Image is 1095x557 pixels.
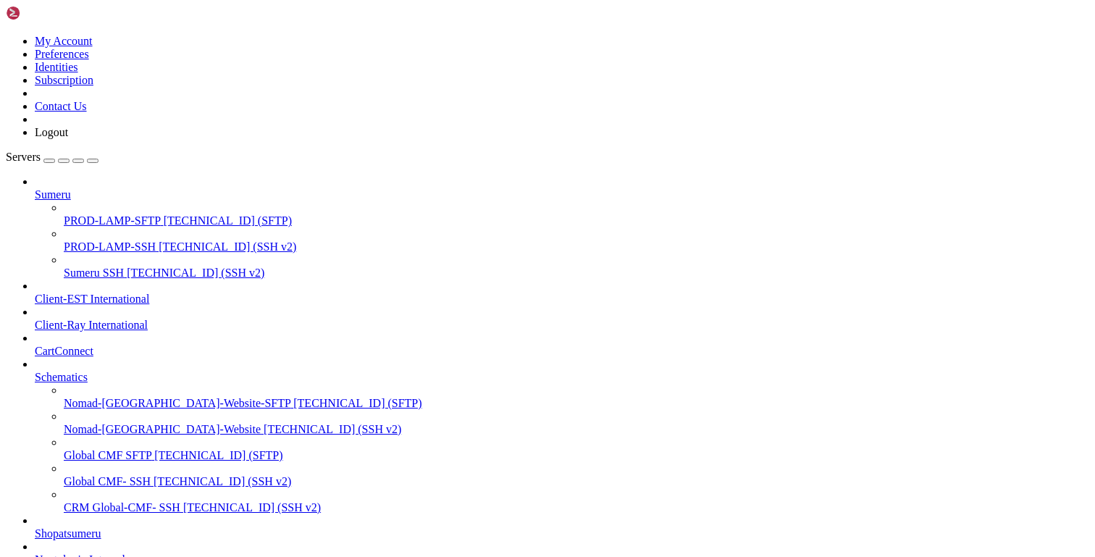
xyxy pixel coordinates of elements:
[64,449,151,461] span: Global CMF SFTP
[64,384,1089,410] li: Nomad-[GEOGRAPHIC_DATA]-Website-SFTP [TECHNICAL_ID] (SFTP)
[64,488,1089,514] li: CRM Global-CMF- SSH [TECHNICAL_ID] (SSH v2)
[64,227,1089,254] li: PROD-LAMP-SSH [TECHNICAL_ID] (SSH v2)
[64,267,124,279] span: Sumeru SSH
[35,48,89,60] a: Preferences
[64,475,1089,488] a: Global CMF- SSH [TECHNICAL_ID] (SSH v2)
[35,188,1089,201] a: Sumeru
[64,501,180,514] span: CRM Global-CMF- SSH
[64,410,1089,436] li: Nomad-[GEOGRAPHIC_DATA]-Website [TECHNICAL_ID] (SSH v2)
[35,514,1089,540] li: Shopatsumeru
[64,397,1089,410] a: Nomad-[GEOGRAPHIC_DATA]-Website-SFTP [TECHNICAL_ID] (SFTP)
[35,371,88,383] span: Schematics
[6,151,98,163] a: Servers
[183,501,321,514] span: [TECHNICAL_ID] (SSH v2)
[35,280,1089,306] li: Client-EST International
[293,397,421,409] span: [TECHNICAL_ID] (SFTP)
[127,267,264,279] span: [TECHNICAL_ID] (SSH v2)
[164,214,292,227] span: [TECHNICAL_ID] (SFTP)
[35,188,71,201] span: Sumeru
[35,345,1089,358] a: CartConnect
[64,423,261,435] span: Nomad-[GEOGRAPHIC_DATA]-Website
[154,475,291,487] span: [TECHNICAL_ID] (SSH v2)
[264,423,401,435] span: [TECHNICAL_ID] (SSH v2)
[35,74,93,86] a: Subscription
[35,358,1089,514] li: Schematics
[35,527,1089,540] a: Shopatsumeru
[6,6,89,20] img: Shellngn
[64,501,1089,514] a: CRM Global-CMF- SSH [TECHNICAL_ID] (SSH v2)
[64,267,1089,280] a: Sumeru SSH [TECHNICAL_ID] (SSH v2)
[159,240,296,253] span: [TECHNICAL_ID] (SSH v2)
[35,100,87,112] a: Contact Us
[64,423,1089,436] a: Nomad-[GEOGRAPHIC_DATA]-Website [TECHNICAL_ID] (SSH v2)
[35,293,1089,306] a: Client-EST International
[35,332,1089,358] li: CartConnect
[64,475,151,487] span: Global CMF- SSH
[35,175,1089,280] li: Sumeru
[64,397,290,409] span: Nomad-[GEOGRAPHIC_DATA]-Website-SFTP
[35,319,148,331] span: Client-Ray International
[64,201,1089,227] li: PROD-LAMP-SFTP [TECHNICAL_ID] (SFTP)
[35,527,101,540] span: Shopatsumeru
[35,371,1089,384] a: Schematics
[64,254,1089,280] li: Sumeru SSH [TECHNICAL_ID] (SSH v2)
[6,151,41,163] span: Servers
[64,240,156,253] span: PROD-LAMP-SSH
[35,306,1089,332] li: Client-Ray International
[35,126,68,138] a: Logout
[35,61,78,73] a: Identities
[64,462,1089,488] li: Global CMF- SSH [TECHNICAL_ID] (SSH v2)
[64,436,1089,462] li: Global CMF SFTP [TECHNICAL_ID] (SFTP)
[64,240,1089,254] a: PROD-LAMP-SSH [TECHNICAL_ID] (SSH v2)
[35,319,1089,332] a: Client-Ray International
[35,35,93,47] a: My Account
[64,214,161,227] span: PROD-LAMP-SFTP
[154,449,282,461] span: [TECHNICAL_ID] (SFTP)
[35,345,93,357] span: CartConnect
[64,449,1089,462] a: Global CMF SFTP [TECHNICAL_ID] (SFTP)
[35,293,149,305] span: Client-EST International
[64,214,1089,227] a: PROD-LAMP-SFTP [TECHNICAL_ID] (SFTP)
